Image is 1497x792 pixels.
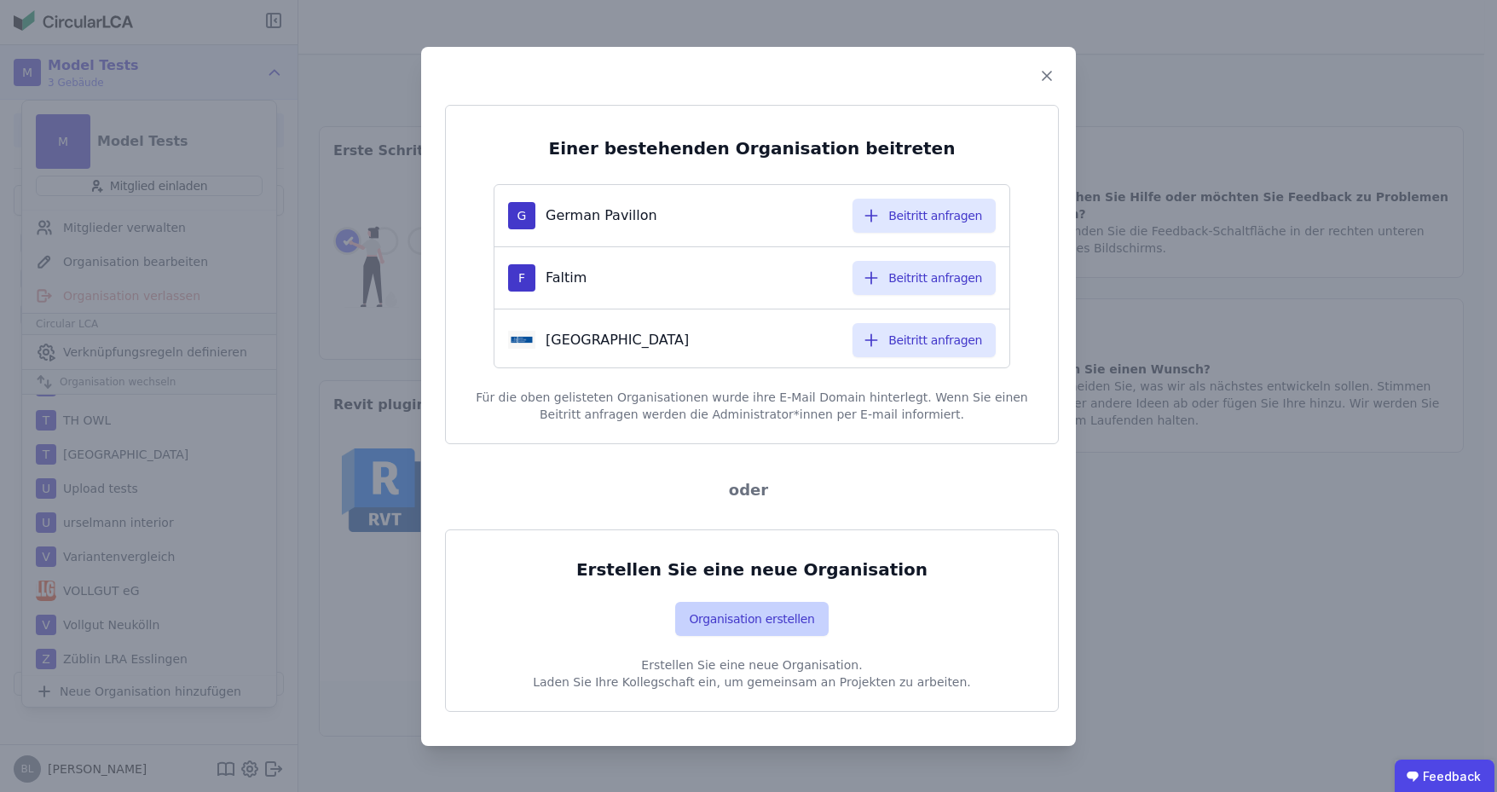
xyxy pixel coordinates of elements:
[466,558,1037,581] div: Erstellen Sie eine neue Organisation
[675,602,828,636] button: Organisation erstellen
[853,261,996,295] button: Beitritt anfragen
[853,323,996,357] button: Beitritt anfragen
[508,264,535,292] div: F
[508,331,535,349] img: Uni Hannover
[466,368,1037,423] div: Für die oben gelisteten Organisationen wurde ihre E-Mail Domain hinterlegt. Wenn Sie einen Beitri...
[431,478,1066,502] div: oder
[546,330,839,350] div: [GEOGRAPHIC_DATA]
[546,205,839,226] div: German Pavillon
[466,636,1037,691] p: Erstellen Sie eine neue Organisation. Laden Sie Ihre Kollegschaft ein, um gemeinsam an Projekten ...
[508,202,535,229] div: G
[853,199,996,233] button: Beitritt anfragen
[466,136,1037,160] div: Einer bestehenden Organisation beitreten
[546,268,839,288] div: Faltim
